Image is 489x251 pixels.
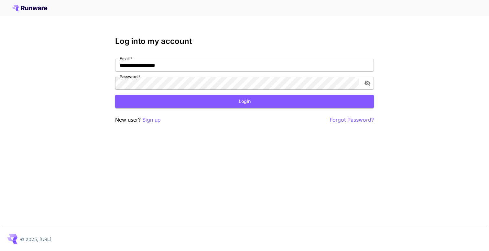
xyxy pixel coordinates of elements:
p: New user? [115,116,161,124]
button: Forgot Password? [330,116,374,124]
label: Password [120,74,140,79]
h3: Log into my account [115,37,374,46]
button: Sign up [142,116,161,124]
label: Email [120,56,132,61]
p: © 2025, [URL] [20,236,51,243]
button: toggle password visibility [362,77,373,89]
button: Login [115,95,374,108]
